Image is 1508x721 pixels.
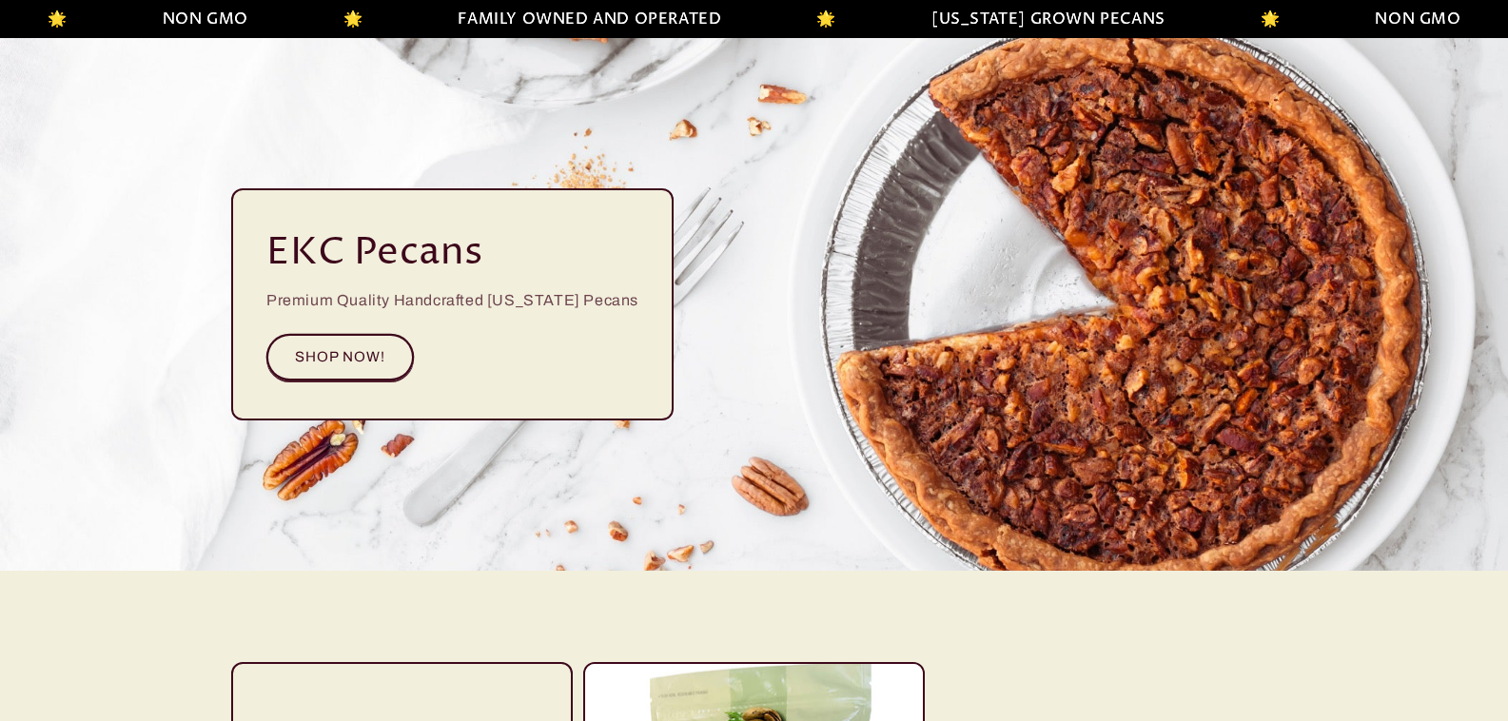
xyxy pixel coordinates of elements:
li: NON GMO [81,6,166,33]
p: Premium Quality Handcrafted [US_STATE] Pecans [266,287,638,315]
li: NON GMO [1294,6,1380,33]
li: [US_STATE] GROWN PECANS [850,6,1084,33]
h2: EKC Pecans [266,228,483,278]
li: FAMILY OWNED AND OPERATED [377,6,640,33]
li: 🌟 [1475,6,1495,33]
li: 🌟 [262,6,282,33]
li: 🌟 [1179,6,1199,33]
li: 🌟 [735,6,755,33]
a: SHOP NOW! [266,334,414,380]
